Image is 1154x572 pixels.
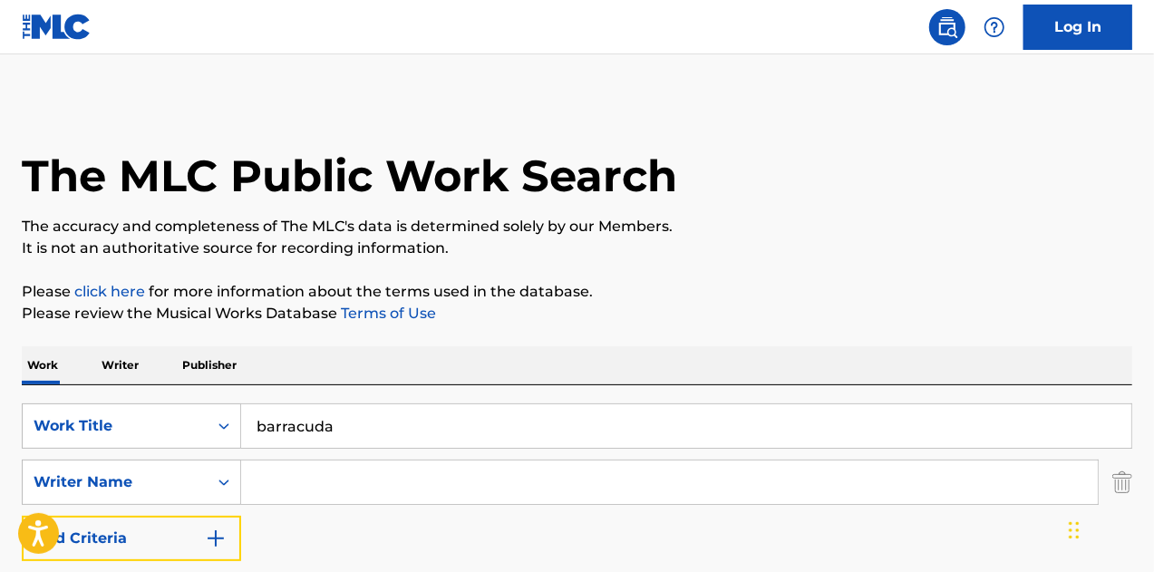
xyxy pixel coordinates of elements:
p: Please for more information about the terms used in the database. [22,281,1132,303]
div: Help [976,9,1013,45]
button: Add Criteria [22,516,241,561]
p: Publisher [177,346,242,384]
img: help [984,16,1005,38]
p: Writer [96,346,144,384]
img: MLC Logo [22,14,92,40]
div: Writer Name [34,471,197,493]
a: Terms of Use [337,305,436,322]
a: Log In [1023,5,1132,50]
img: 9d2ae6d4665cec9f34b9.svg [205,528,227,549]
a: click here [74,283,145,300]
p: The accuracy and completeness of The MLC's data is determined solely by our Members. [22,216,1132,238]
p: Please review the Musical Works Database [22,303,1132,325]
h1: The MLC Public Work Search [22,149,677,203]
p: It is not an authoritative source for recording information. [22,238,1132,259]
div: Drag [1069,503,1080,557]
img: search [936,16,958,38]
img: Delete Criterion [1112,460,1132,505]
p: Work [22,346,63,384]
div: Work Title [34,415,197,437]
iframe: Chat Widget [1063,485,1154,572]
a: Public Search [929,9,965,45]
